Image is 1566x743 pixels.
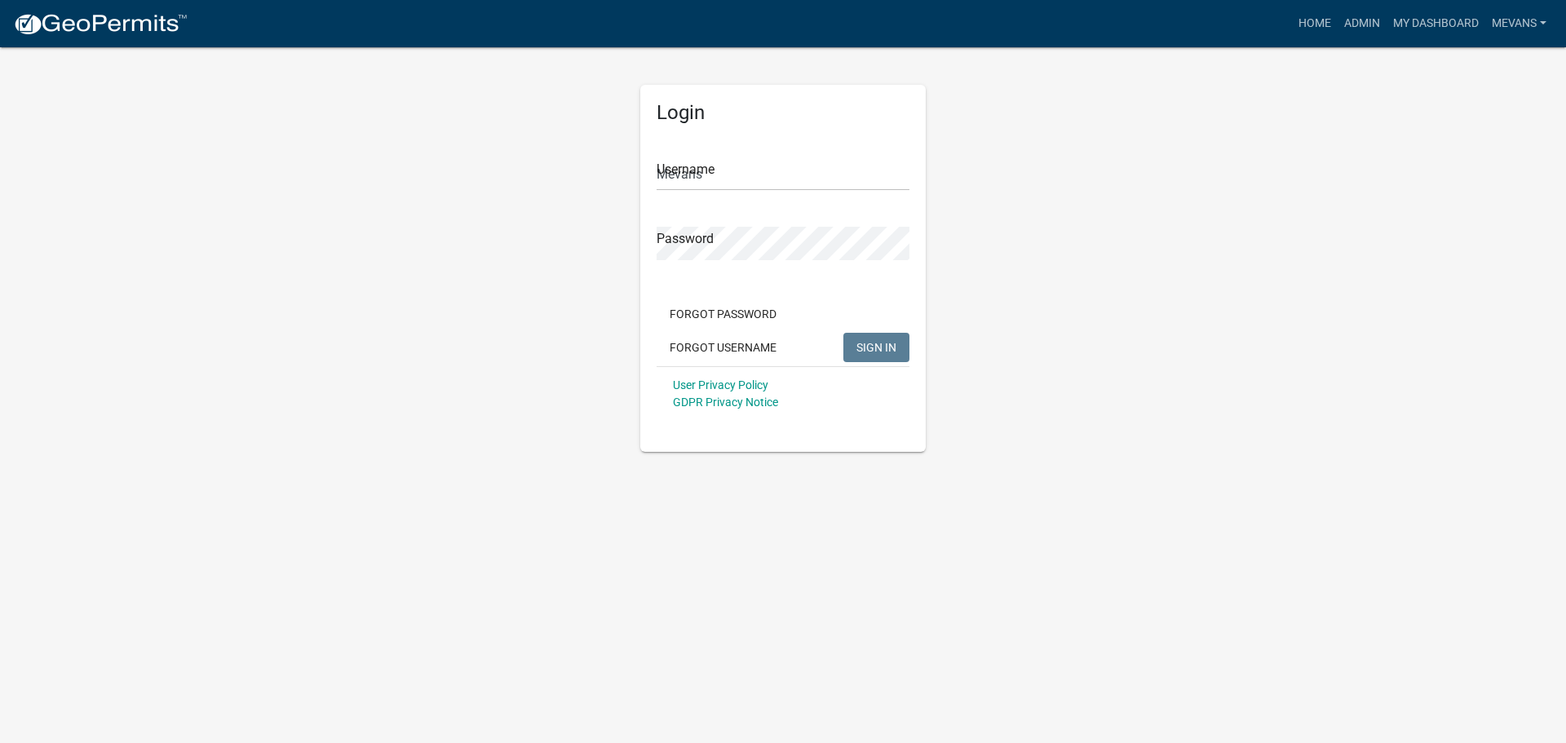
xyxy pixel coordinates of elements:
[1292,8,1338,39] a: Home
[1387,8,1485,39] a: My Dashboard
[657,299,790,329] button: Forgot Password
[1338,8,1387,39] a: Admin
[1485,8,1553,39] a: Mevans
[673,378,768,391] a: User Privacy Policy
[843,333,909,362] button: SIGN IN
[673,396,778,409] a: GDPR Privacy Notice
[657,333,790,362] button: Forgot Username
[657,101,909,125] h5: Login
[856,340,896,353] span: SIGN IN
